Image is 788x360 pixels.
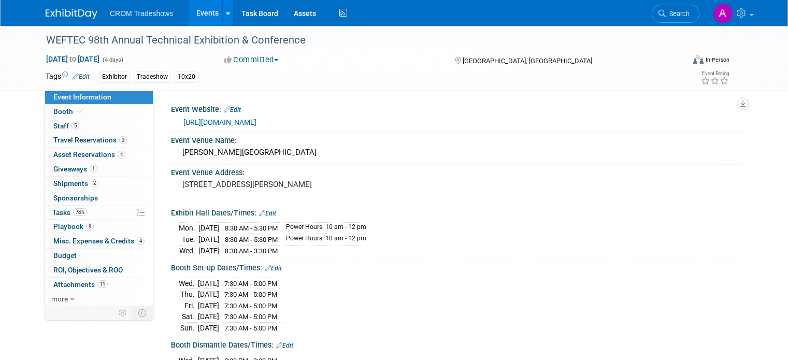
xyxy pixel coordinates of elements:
a: Sponsorships [45,191,153,205]
span: 7:30 AM - 5:00 PM [224,291,277,298]
a: Staff5 [45,119,153,133]
td: [DATE] [198,278,219,289]
div: Tradeshow [134,71,171,82]
span: ROI, Objectives & ROO [53,266,123,274]
div: Booth Dismantle Dates/Times: [171,337,742,351]
span: [DATE] [DATE] [46,54,100,64]
a: Edit [276,342,293,349]
td: [DATE] [198,234,220,246]
i: Booth reservation complete [78,108,83,114]
td: Sun. [179,322,198,333]
div: Event Venue Address: [171,165,742,178]
img: ExhibitDay [46,9,97,19]
td: [DATE] [198,311,219,323]
a: more [45,292,153,306]
span: [GEOGRAPHIC_DATA], [GEOGRAPHIC_DATA] [463,57,592,65]
a: Playbook9 [45,220,153,234]
span: more [51,295,68,303]
td: Power Hours: 10 am - 12 pm [280,234,366,246]
span: Event Information [53,93,111,101]
span: Asset Reservations [53,150,125,159]
td: Wed. [179,245,198,256]
div: 10x20 [175,71,198,82]
span: 7:30 AM - 5:00 PM [224,324,277,332]
div: Booth Set-up Dates/Times: [171,260,742,273]
td: Tags [46,71,90,83]
pre: [STREET_ADDRESS][PERSON_NAME] [182,180,398,189]
span: 8:30 AM - 5:30 PM [225,236,278,243]
span: 4 [118,151,125,159]
span: Playbook [53,222,94,231]
a: Search [652,5,699,23]
td: [DATE] [198,289,219,300]
span: Sponsorships [53,194,98,202]
td: Personalize Event Tab Strip [114,306,132,320]
td: Toggle Event Tabs [132,306,153,320]
div: WEFTEC 98th Annual Technical Exhibition & Conference [42,31,671,50]
td: Mon. [179,223,198,234]
div: Exhibitor [99,71,130,82]
span: 7:30 AM - 5:00 PM [224,302,277,310]
a: [URL][DOMAIN_NAME] [183,118,256,126]
td: Tue. [179,234,198,246]
td: Sat. [179,311,198,323]
div: Event Format [628,54,729,69]
div: Event Rating [701,71,729,76]
span: Search [666,10,690,18]
span: 8:30 AM - 3:30 PM [225,247,278,255]
span: Budget [53,251,77,260]
span: Tasks [52,208,87,217]
td: [DATE] [198,223,220,234]
span: 2 [91,179,98,187]
div: Event Website: [171,102,742,115]
a: Edit [73,73,90,80]
span: to [68,55,78,63]
span: Misc. Expenses & Credits [53,237,145,245]
a: Attachments11 [45,278,153,292]
a: Booth [45,105,153,119]
span: CROM Tradeshows [110,9,173,18]
div: In-Person [705,56,729,64]
div: Event Venue Name: [171,133,742,146]
td: Wed. [179,278,198,289]
button: Committed [221,54,282,65]
span: Giveaways [53,165,97,173]
span: (4 days) [102,56,123,63]
span: 5 [71,122,79,129]
span: 11 [97,280,108,288]
a: Edit [265,265,282,272]
a: Shipments2 [45,177,153,191]
td: Fri. [179,300,198,311]
span: Booth [53,107,85,116]
span: Shipments [53,179,98,188]
span: Attachments [53,280,108,289]
a: Edit [224,106,241,113]
div: [PERSON_NAME][GEOGRAPHIC_DATA] [179,145,735,161]
span: Staff [53,122,79,130]
span: 78% [73,208,87,216]
a: Event Information [45,90,153,104]
td: Thu. [179,289,198,300]
td: Power Hours: 10 am - 12 pm [280,223,366,234]
img: Format-Inperson.png [693,55,704,64]
td: [DATE] [198,322,219,333]
td: [DATE] [198,300,219,311]
td: [DATE] [198,245,220,256]
span: 9 [86,223,94,231]
a: Tasks78% [45,206,153,220]
a: Asset Reservations4 [45,148,153,162]
a: Travel Reservations3 [45,133,153,147]
div: Exhibit Hall Dates/Times: [171,205,742,219]
a: ROI, Objectives & ROO [45,263,153,277]
span: 7:30 AM - 5:00 PM [224,313,277,321]
a: Budget [45,249,153,263]
a: Misc. Expenses & Credits4 [45,234,153,248]
img: Alicia Walker [713,4,733,23]
a: Giveaways1 [45,162,153,176]
span: Travel Reservations [53,136,127,144]
span: 4 [137,237,145,245]
span: 1 [90,165,97,172]
span: 7:30 AM - 5:00 PM [224,280,277,287]
a: Edit [259,210,276,217]
span: 8:30 AM - 5:30 PM [225,224,278,232]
